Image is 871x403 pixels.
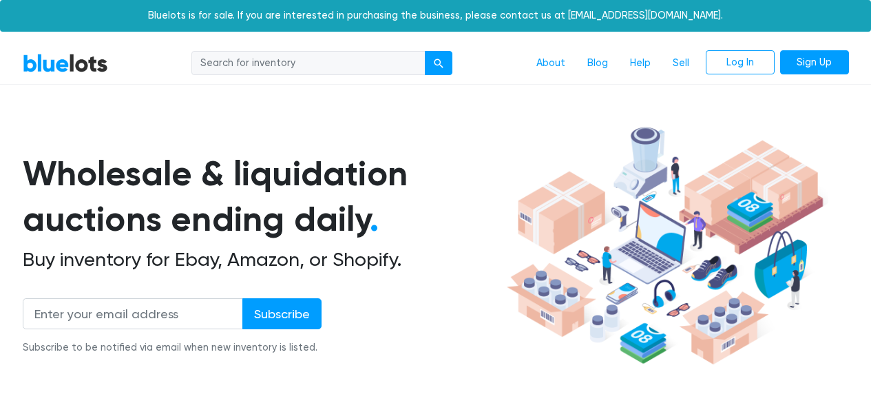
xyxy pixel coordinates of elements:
a: Sign Up [780,50,849,75]
div: Subscribe to be notified via email when new inventory is listed. [23,340,322,355]
h1: Wholesale & liquidation auctions ending daily [23,151,502,242]
a: Help [619,50,662,76]
img: hero-ee84e7d0318cb26816c560f6b4441b76977f77a177738b4e94f68c95b2b83dbb.png [502,121,828,371]
a: Blog [576,50,619,76]
span: . [370,198,379,240]
a: Log In [706,50,775,75]
a: BlueLots [23,53,108,73]
input: Search for inventory [191,51,426,76]
input: Subscribe [242,298,322,329]
a: Sell [662,50,700,76]
h2: Buy inventory for Ebay, Amazon, or Shopify. [23,248,502,271]
input: Enter your email address [23,298,243,329]
a: About [525,50,576,76]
